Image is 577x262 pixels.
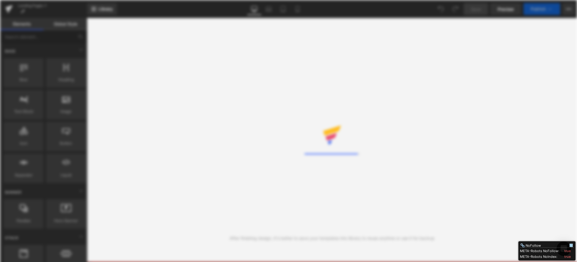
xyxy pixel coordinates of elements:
div: META-Robots NoIndex: [520,253,574,259]
div: META-Robots NoFollow: [520,248,574,253]
div: Minimize [569,243,574,248]
div: true [564,254,571,259]
div: true [564,248,571,253]
div: NoFollow [520,243,569,248]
